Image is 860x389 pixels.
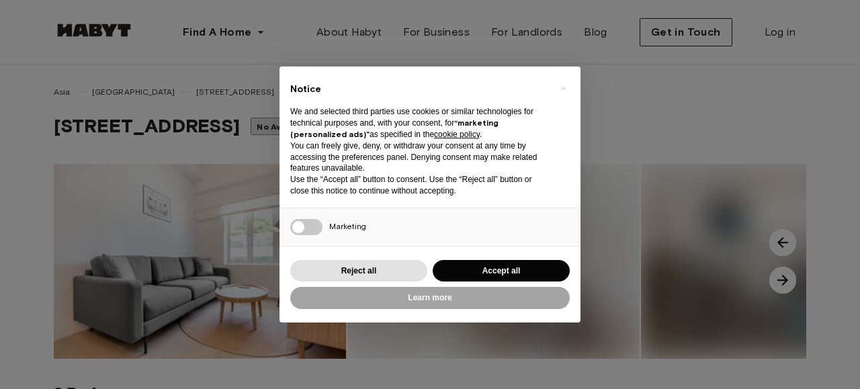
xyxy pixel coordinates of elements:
[433,260,570,282] button: Accept all
[290,140,548,174] p: You can freely give, deny, or withdraw your consent at any time by accessing the preferences pane...
[290,287,570,309] button: Learn more
[290,106,548,140] p: We and selected third parties use cookies or similar technologies for technical purposes and, wit...
[434,130,480,139] a: cookie policy
[290,83,548,96] h2: Notice
[290,174,548,197] p: Use the “Accept all” button to consent. Use the “Reject all” button or close this notice to conti...
[329,221,366,231] span: Marketing
[561,80,566,96] span: ×
[290,260,427,282] button: Reject all
[552,77,574,99] button: Close this notice
[290,118,499,139] strong: “marketing (personalized ads)”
